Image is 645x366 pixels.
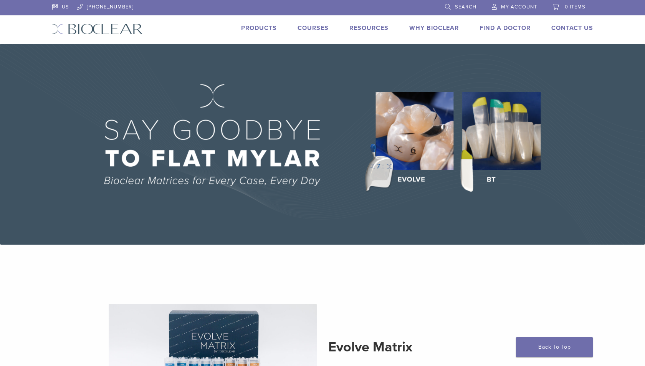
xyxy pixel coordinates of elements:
a: Courses [298,24,329,32]
a: Resources [349,24,389,32]
span: My Account [501,4,537,10]
span: Search [455,4,476,10]
a: Find A Doctor [480,24,531,32]
span: 0 items [565,4,585,10]
img: Bioclear [52,23,143,35]
a: Contact Us [551,24,593,32]
a: Why Bioclear [409,24,459,32]
a: Back To Top [516,337,593,357]
a: Products [241,24,277,32]
h2: Evolve Matrix [328,338,537,356]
